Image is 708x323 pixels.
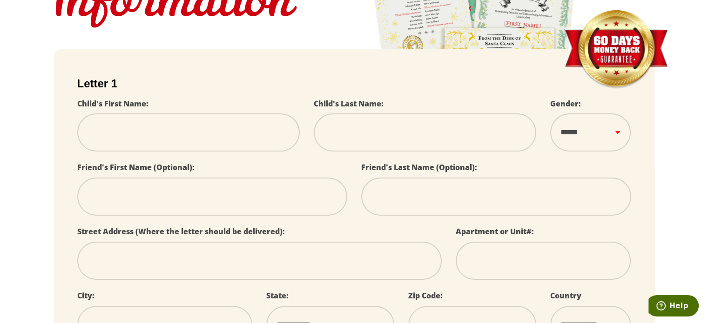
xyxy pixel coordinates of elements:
label: Child's First Name: [77,99,148,109]
label: Gender: [550,99,581,109]
label: State: [266,290,289,301]
label: City: [77,290,94,301]
label: Street Address (Where the letter should be delivered): [77,226,285,237]
label: Country [550,290,581,301]
label: Zip Code: [408,290,443,301]
label: Apartment or Unit#: [456,226,534,237]
label: Friend's Last Name (Optional): [361,162,477,172]
h2: Letter 1 [77,77,631,90]
img: Money Back Guarantee [564,10,668,89]
label: Child's Last Name: [314,99,384,109]
iframe: Opens a widget where you can find more information [648,295,699,318]
label: Friend's First Name (Optional): [77,162,195,172]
